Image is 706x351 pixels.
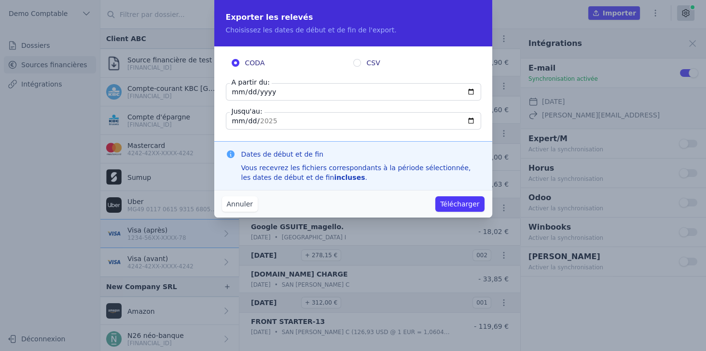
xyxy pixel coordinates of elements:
[435,196,484,212] button: Télécharger
[353,58,475,68] label: CSV
[245,58,265,68] span: CODA
[222,196,258,212] button: Annuler
[367,58,380,68] span: CSV
[226,25,481,35] p: Choisissez les dates de début et de fin de l'export.
[241,149,481,159] h3: Dates de début et de fin
[334,174,365,181] strong: incluses
[353,59,361,67] input: CSV
[230,77,272,87] label: A partir du:
[232,59,239,67] input: CODA
[232,58,353,68] label: CODA
[241,163,481,182] div: Vous recevrez les fichiers correspondants à la période sélectionnée, les dates de début et de fin .
[226,12,481,23] h2: Exporter les relevés
[230,106,264,116] label: Jusqu'au:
